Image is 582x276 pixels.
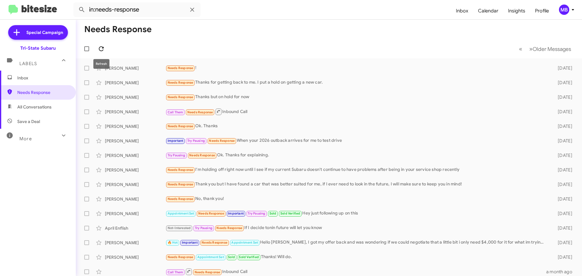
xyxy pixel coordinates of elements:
span: Needs Response [202,241,227,244]
div: When your 2026 outback arrives for me to test drive [166,137,548,144]
div: I'm holding off right now until I see if my current Subaru doesn't continue to have problems afte... [166,166,548,173]
span: Needs Response [168,66,193,70]
span: Needs Response [168,182,193,186]
nav: Page navigation example [516,43,575,55]
div: [DATE] [548,181,577,188]
span: » [529,45,533,53]
span: Needs Response [189,153,215,157]
div: [DATE] [548,211,577,217]
span: Needs Response [195,270,220,274]
div: [DATE] [548,152,577,158]
span: Appointment Set [168,211,194,215]
div: Hey just following up on this [166,210,548,217]
span: All Conversations [17,104,52,110]
div: [PERSON_NAME] [105,167,166,173]
span: Sold [228,255,235,259]
div: Ok. Thanks for explaining. [166,152,548,159]
span: Appointment Set [197,255,224,259]
div: [DATE] [548,138,577,144]
div: [PERSON_NAME] [105,181,166,188]
span: Sold Verified [239,255,259,259]
div: If I decide tonin future will let you know [166,224,548,231]
span: Needs Response [187,110,213,114]
span: Needs Response [168,255,193,259]
div: Thank you but I have found a car that was better suited for me, if I ever need to look in the fut... [166,181,548,188]
button: Previous [515,43,526,55]
div: [PERSON_NAME] [105,138,166,144]
div: Ok. Thanks [166,123,548,130]
span: Try Pausing [187,139,205,143]
span: Save a Deal [17,118,40,125]
span: Labels [19,61,37,66]
div: No, thank you! [166,195,548,202]
div: ! [166,65,548,71]
span: Special Campaign [26,29,63,35]
span: Not-Interested [168,226,191,230]
a: Insights [503,2,530,20]
span: Needs Response [209,139,235,143]
div: Tri-State Subaru [20,45,56,51]
span: Needs Response [168,124,193,128]
span: Try Pausing [248,211,265,215]
span: Needs Response [168,95,193,99]
div: MB [559,5,569,15]
div: [DATE] [548,240,577,246]
button: MB [554,5,575,15]
span: 🔥 Hot [168,241,178,244]
div: [DATE] [548,109,577,115]
input: Search [73,2,201,17]
div: [DATE] [548,65,577,71]
div: [PERSON_NAME] [105,240,166,246]
div: [DATE] [548,167,577,173]
span: Call Them [168,270,183,274]
div: Thanks! Will do. [166,254,548,261]
span: Older Messages [533,46,571,52]
div: Inbound Call [166,268,546,275]
div: Thanks but on hold for now [166,94,548,101]
div: [DATE] [548,254,577,260]
span: Sold Verified [280,211,300,215]
div: [PERSON_NAME] [105,109,166,115]
div: [PERSON_NAME] [105,254,166,260]
span: Needs Response [168,168,193,172]
a: Special Campaign [8,25,68,40]
span: Needs Response [216,226,242,230]
span: Needs Response [168,81,193,85]
span: Needs Response [17,89,69,95]
div: [PERSON_NAME] [105,123,166,129]
span: « [519,45,522,53]
div: [PERSON_NAME] [105,211,166,217]
a: Calendar [473,2,503,20]
div: [DATE] [548,225,577,231]
span: Needs Response [198,211,224,215]
button: Next [526,43,575,55]
span: Important [182,241,198,244]
div: Inbound Call [166,108,548,115]
div: [PERSON_NAME] [105,80,166,86]
a: Profile [530,2,554,20]
a: Inbox [451,2,473,20]
span: Important [168,139,183,143]
div: [PERSON_NAME] [105,94,166,100]
div: Refresh [93,59,109,69]
div: [DATE] [548,94,577,100]
div: [PERSON_NAME] [105,196,166,202]
div: [PERSON_NAME] [105,152,166,158]
div: [DATE] [548,80,577,86]
div: Thanks for getting back to me. I put a hold on getting a new car. [166,79,548,86]
span: Appointment Set [231,241,258,244]
h1: Needs Response [84,25,152,34]
div: [PERSON_NAME] [105,65,166,71]
div: Hello [PERSON_NAME], I got my offer back and was wondering if we could negotiate that a little bi... [166,239,548,246]
div: [DATE] [548,196,577,202]
div: [DATE] [548,123,577,129]
span: Try Pausing [168,153,185,157]
span: Try Pausing [195,226,212,230]
span: Needs Response [168,197,193,201]
span: Inbox [17,75,69,81]
span: Important [228,211,244,215]
div: April Enflish [105,225,166,231]
div: a month ago [546,269,577,275]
